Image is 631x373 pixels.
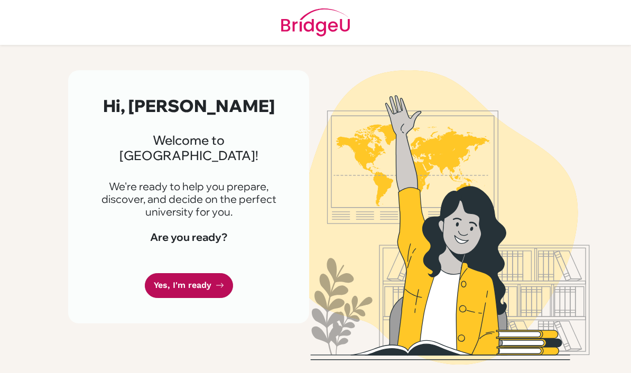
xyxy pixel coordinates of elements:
[94,96,284,116] h2: Hi, [PERSON_NAME]
[145,273,233,298] a: Yes, I'm ready
[94,180,284,218] p: We're ready to help you prepare, discover, and decide on the perfect university for you.
[94,133,284,163] h3: Welcome to [GEOGRAPHIC_DATA]!
[94,231,284,244] h4: Are you ready?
